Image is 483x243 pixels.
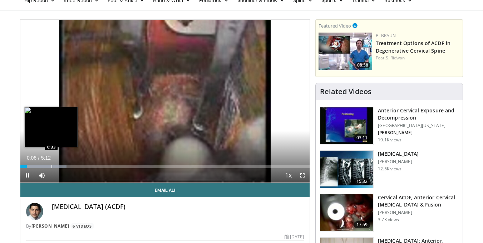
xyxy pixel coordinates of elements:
[26,203,43,220] img: Avatar
[27,155,36,161] span: 0:06
[376,33,396,39] a: B. Braun
[52,203,304,211] h4: [MEDICAL_DATA] (ACDF)
[376,55,460,61] div: Feat.
[320,107,458,145] a: 03:11 Anterior Cervical Exposure and Decompression [GEOGRAPHIC_DATA][US_STATE] [PERSON_NAME] 19.1...
[20,168,35,183] button: Pause
[378,166,401,172] p: 12.5K views
[320,151,373,188] img: dard_1.png.150x105_q85_crop-smart_upscale.jpg
[378,194,458,208] h3: Cervical ACDF, Anterior Cervical [MEDICAL_DATA] & Fusion
[320,150,458,188] a: 15:32 [MEDICAL_DATA] [PERSON_NAME] 12.5K views
[295,168,310,183] button: Fullscreen
[320,194,373,232] img: 45d9052e-5211-4d55-8682-bdc6aa14d650.150x105_q85_crop-smart_upscale.jpg
[319,33,372,70] img: 009a77ed-cfd7-46ce-89c5-e6e5196774e0.150x105_q85_crop-smart_upscale.jpg
[378,159,419,165] p: [PERSON_NAME]
[354,178,371,185] span: 15:32
[378,137,401,143] p: 19.1K views
[31,223,69,229] a: [PERSON_NAME]
[24,107,78,147] img: image.jpeg
[38,155,40,161] span: /
[320,107,373,145] img: 38786_0000_3.png.150x105_q85_crop-smart_upscale.jpg
[320,87,371,96] h4: Related Videos
[20,165,310,168] div: Progress Bar
[378,150,419,157] h3: [MEDICAL_DATA]
[378,130,458,136] p: [PERSON_NAME]
[35,168,49,183] button: Mute
[354,221,371,228] span: 17:59
[26,223,304,229] div: By
[319,33,372,70] a: 08:58
[20,20,310,183] video-js: Video Player
[281,168,295,183] button: Playback Rate
[386,55,405,61] a: S. Ridwan
[376,40,450,54] a: Treatment Options of ACDF in Degenerative Cervical Spine
[378,107,458,121] h3: Anterior Cervical Exposure and Decompression
[378,210,458,215] p: [PERSON_NAME]
[20,183,310,197] a: Email Ali
[354,134,371,141] span: 03:11
[320,194,458,232] a: 17:59 Cervical ACDF, Anterior Cervical [MEDICAL_DATA] & Fusion [PERSON_NAME] 3.7K views
[355,62,370,68] span: 08:58
[378,123,458,128] p: [GEOGRAPHIC_DATA][US_STATE]
[70,223,94,229] a: 6 Videos
[285,234,304,240] div: [DATE]
[319,23,351,29] small: Featured Video
[378,217,399,223] p: 3.7K views
[41,155,51,161] span: 5:12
